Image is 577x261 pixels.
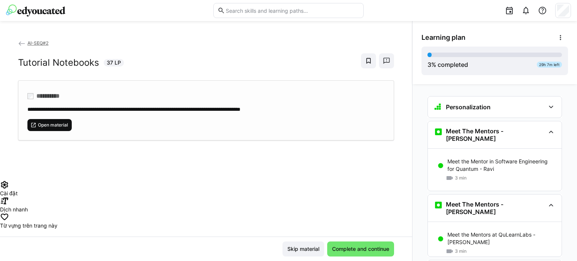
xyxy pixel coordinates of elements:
[446,103,491,111] h3: Personalization
[427,61,431,68] span: 3
[447,158,556,173] p: Meet the Mentor in Software Engineering for Quantum - Ravi
[18,57,99,68] h2: Tutorial Notebooks
[18,40,48,46] a: AI-SEQ#2
[421,33,465,42] span: Learning plan
[537,62,562,68] div: 29h 7m left
[27,119,72,131] button: Open material
[107,59,121,66] span: 37 LP
[27,40,48,46] span: AI-SEQ#2
[427,60,468,69] div: % completed
[446,127,545,142] h3: Meet The Mentors - [PERSON_NAME]
[455,175,467,181] span: 3 min
[225,7,359,14] input: Search skills and learning paths…
[37,122,69,128] span: Open material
